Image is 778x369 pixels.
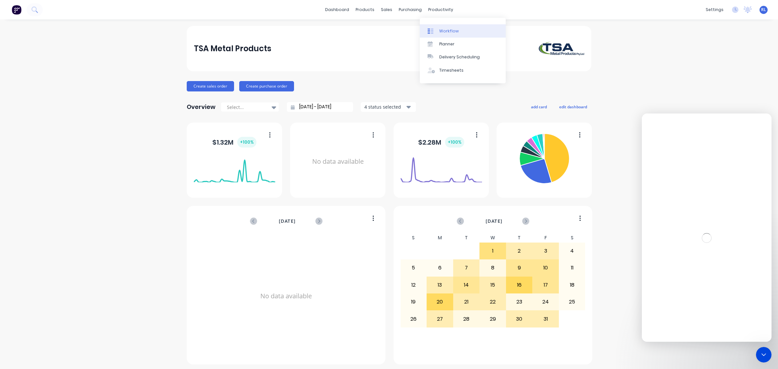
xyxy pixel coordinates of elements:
[702,5,727,15] div: settings
[506,277,532,293] div: 16
[439,67,464,73] div: Timesheets
[239,81,294,91] button: Create purchase order
[454,311,479,327] div: 28
[427,294,453,310] div: 20
[401,294,427,310] div: 19
[454,294,479,310] div: 21
[401,311,427,327] div: 26
[559,233,585,243] div: S
[420,24,506,37] a: Workflow
[533,243,559,259] div: 3
[427,311,453,327] div: 27
[445,137,464,148] div: + 100 %
[559,243,585,259] div: 4
[480,294,506,310] div: 22
[425,5,456,15] div: productivity
[439,54,480,60] div: Delivery Scheduling
[427,260,453,276] div: 6
[642,113,772,342] iframe: Intercom live chat
[322,5,352,15] a: dashboard
[279,218,296,225] span: [DATE]
[420,64,506,77] a: Timesheets
[480,277,506,293] div: 15
[401,260,427,276] div: 5
[480,243,506,259] div: 1
[761,7,766,13] span: RL
[395,5,425,15] div: purchasing
[480,260,506,276] div: 8
[756,347,772,363] iframe: Intercom live chat
[364,103,405,110] div: 4 status selected
[506,233,533,243] div: T
[479,233,506,243] div: W
[418,137,464,148] div: $ 2.28M
[420,51,506,64] a: Delivery Scheduling
[427,277,453,293] div: 13
[506,260,532,276] div: 9
[533,294,559,310] div: 24
[486,218,502,225] span: [DATE]
[194,233,379,359] div: No data available
[454,260,479,276] div: 7
[297,131,379,192] div: No data available
[506,311,532,327] div: 30
[12,5,21,15] img: Factory
[237,137,256,148] div: + 100 %
[378,5,395,15] div: sales
[527,102,551,111] button: add card
[506,243,532,259] div: 2
[400,233,427,243] div: S
[559,294,585,310] div: 25
[454,277,479,293] div: 14
[439,41,454,47] div: Planner
[453,233,480,243] div: T
[532,233,559,243] div: F
[352,5,378,15] div: products
[539,42,584,55] img: TSA Metal Products
[420,38,506,51] a: Planner
[439,28,459,34] div: Workflow
[559,260,585,276] div: 11
[559,277,585,293] div: 18
[533,311,559,327] div: 31
[187,81,234,91] button: Create sales order
[401,277,427,293] div: 12
[533,277,559,293] div: 17
[427,233,453,243] div: M
[506,294,532,310] div: 23
[361,102,416,112] button: 4 status selected
[212,137,256,148] div: $ 1.32M
[187,101,216,113] div: Overview
[555,102,591,111] button: edit dashboard
[480,311,506,327] div: 29
[194,42,271,55] div: TSA Metal Products
[533,260,559,276] div: 10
